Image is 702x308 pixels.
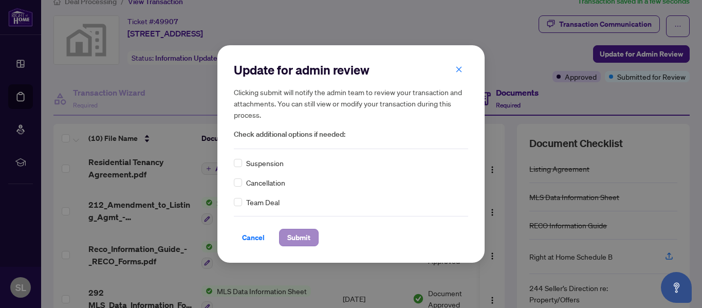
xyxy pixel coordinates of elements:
span: Submit [287,229,310,246]
h2: Update for admin review [234,62,468,78]
span: Cancel [242,229,265,246]
button: Cancel [234,229,273,246]
button: Open asap [661,272,692,303]
span: Team Deal [246,196,280,208]
h5: Clicking submit will notify the admin team to review your transaction and attachments. You can st... [234,86,468,120]
span: Check additional options if needed: [234,129,468,140]
span: Suspension [246,157,284,169]
span: close [455,66,463,73]
button: Submit [279,229,319,246]
span: Cancellation [246,177,285,188]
